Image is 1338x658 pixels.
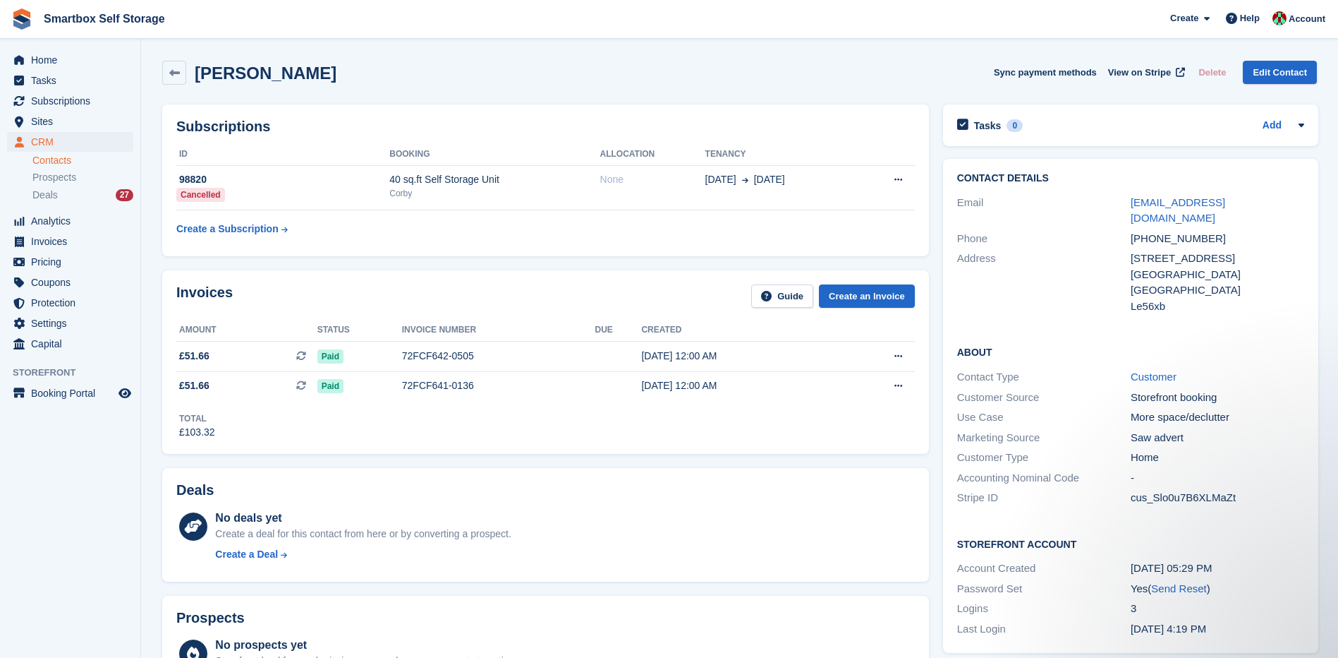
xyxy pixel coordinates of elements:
[11,8,32,30] img: stora-icon-8386f47178a22dfd0bd8f6a31ec36ba5ce8667c1dd55bd0f319d3a0aa187defe.svg
[32,154,133,167] a: Contacts
[7,232,133,251] a: menu
[751,285,813,308] a: Guide
[31,273,116,292] span: Coupons
[1131,409,1304,426] div: More space/declutter
[31,132,116,152] span: CRM
[31,50,116,70] span: Home
[179,349,209,364] span: £51.66
[215,547,511,562] a: Create a Deal
[31,91,116,111] span: Subscriptions
[1131,267,1304,283] div: [GEOGRAPHIC_DATA]
[1131,371,1176,383] a: Customer
[13,366,140,380] span: Storefront
[179,378,209,393] span: £51.66
[7,112,133,131] a: menu
[641,319,837,342] th: Created
[7,334,133,354] a: menu
[176,610,245,626] h2: Prospects
[600,143,705,166] th: Allocation
[7,313,133,333] a: menu
[31,252,116,272] span: Pricing
[957,173,1304,184] h2: Contact Details
[32,170,133,185] a: Prospects
[402,319,595,342] th: Invoice number
[32,188,133,203] a: Deals 27
[957,601,1131,617] div: Logins
[1131,196,1225,225] a: [EMAIL_ADDRESS][DOMAIN_NAME]
[31,232,116,251] span: Invoices
[1243,61,1317,84] a: Edit Contact
[595,319,642,342] th: Due
[195,64,336,83] h2: [PERSON_NAME]
[1131,601,1304,617] div: 3
[402,378,595,393] div: 72FCF641-0136
[176,285,233,308] h2: Invoices
[819,285,915,308] a: Create an Invoice
[317,379,343,393] span: Paid
[7,273,133,292] a: menu
[957,390,1131,406] div: Customer Source
[1131,231,1304,247] div: [PHONE_NUMBER]
[31,71,116,90] span: Tasks
[215,547,278,562] div: Create a Deal
[1102,61,1188,84] a: View on Stripe
[7,50,133,70] a: menu
[176,482,214,498] h2: Deals
[957,345,1304,359] h2: About
[1131,299,1304,315] div: Le56xb
[31,334,116,354] span: Capital
[957,537,1304,551] h2: Storefront Account
[32,189,58,202] span: Deals
[641,349,837,364] div: [DATE] 12:00 AM
[116,385,133,402] a: Preview store
[957,490,1131,506] div: Stripe ID
[994,61,1097,84] button: Sync payment methods
[31,383,116,403] span: Booking Portal
[38,7,171,30] a: Smartbox Self Storage
[1289,12,1325,26] span: Account
[31,112,116,131] span: Sites
[1131,450,1304,466] div: Home
[7,293,133,313] a: menu
[215,637,517,654] div: No prospects yet
[1131,490,1304,506] div: cus_Slo0u7B6XLMaZt
[1108,66,1171,80] span: View on Stripe
[705,143,858,166] th: Tenancy
[705,172,736,187] span: [DATE]
[957,430,1131,446] div: Marketing Source
[7,132,133,152] a: menu
[7,383,133,403] a: menu
[957,231,1131,247] div: Phone
[7,211,133,231] a: menu
[1193,61,1231,84] button: Delete
[1263,118,1282,134] a: Add
[957,369,1131,385] div: Contact Type
[1131,430,1304,446] div: Saw advert
[1240,11,1260,25] span: Help
[176,188,225,202] div: Cancelled
[957,581,1131,597] div: Password Set
[1131,470,1304,486] div: -
[176,119,915,135] h2: Subscriptions
[641,378,837,393] div: [DATE] 12:00 AM
[176,172,389,187] div: 98820
[957,450,1131,466] div: Customer Type
[1131,623,1206,635] time: 2025-07-30 15:19:21 UTC
[389,172,600,187] div: 40 sq.ft Self Storage Unit
[31,313,116,333] span: Settings
[176,216,288,242] a: Create a Subscription
[1131,390,1304,406] div: Storefront booking
[215,527,511,542] div: Create a deal for this contact from here or by converting a prospect.
[317,349,343,364] span: Paid
[389,143,600,166] th: Booking
[31,211,116,231] span: Analytics
[389,187,600,200] div: Corby
[1006,119,1023,132] div: 0
[974,119,1002,132] h2: Tasks
[176,143,389,166] th: ID
[176,222,279,237] div: Create a Subscription
[7,71,133,90] a: menu
[1131,251,1304,267] div: [STREET_ADDRESS]
[1170,11,1198,25] span: Create
[754,172,785,187] span: [DATE]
